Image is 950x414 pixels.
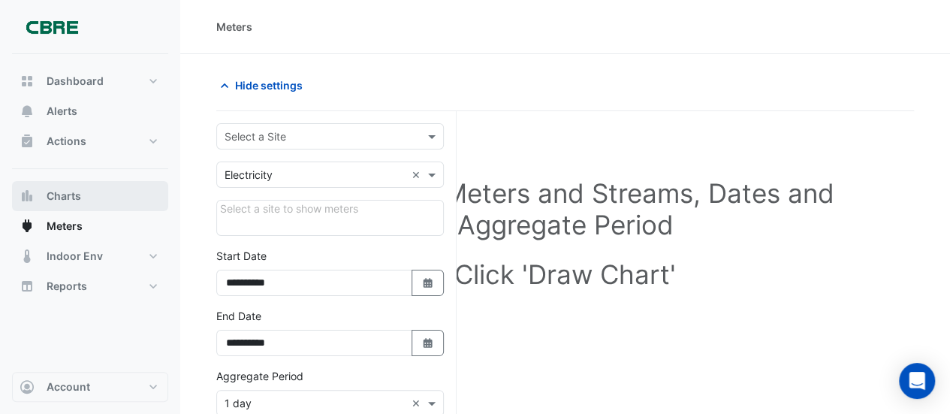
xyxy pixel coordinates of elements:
label: Start Date [216,248,267,264]
app-icon: Charts [20,189,35,204]
div: Click Update or Cancel in Details panel [216,200,444,236]
button: Dashboard [12,66,168,96]
button: Actions [12,126,168,156]
app-icon: Meters [20,219,35,234]
app-icon: Dashboard [20,74,35,89]
fa-icon: Select Date [421,277,435,289]
span: Reports [47,279,87,294]
span: Actions [47,134,86,149]
button: Alerts [12,96,168,126]
button: Indoor Env [12,241,168,271]
span: Charts [47,189,81,204]
app-icon: Reports [20,279,35,294]
span: Hide settings [235,77,303,93]
button: Meters [12,211,168,241]
img: Company Logo [18,12,86,42]
label: Aggregate Period [216,368,303,384]
span: Account [47,379,90,394]
div: Open Intercom Messenger [899,363,935,399]
button: Charts [12,181,168,211]
button: Reports [12,271,168,301]
app-icon: Actions [20,134,35,149]
fa-icon: Select Date [421,337,435,349]
h1: Click 'Draw Chart' [240,258,890,290]
span: Meters [47,219,83,234]
button: Account [12,372,168,402]
span: Clear [412,395,424,411]
div: Meters [216,19,252,35]
button: Hide settings [216,72,312,98]
h1: Select Site, Meters and Streams, Dates and Aggregate Period [240,177,890,240]
app-icon: Indoor Env [20,249,35,264]
span: Clear [412,167,424,183]
span: Alerts [47,104,77,119]
label: End Date [216,308,261,324]
span: Dashboard [47,74,104,89]
span: Indoor Env [47,249,103,264]
app-icon: Alerts [20,104,35,119]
